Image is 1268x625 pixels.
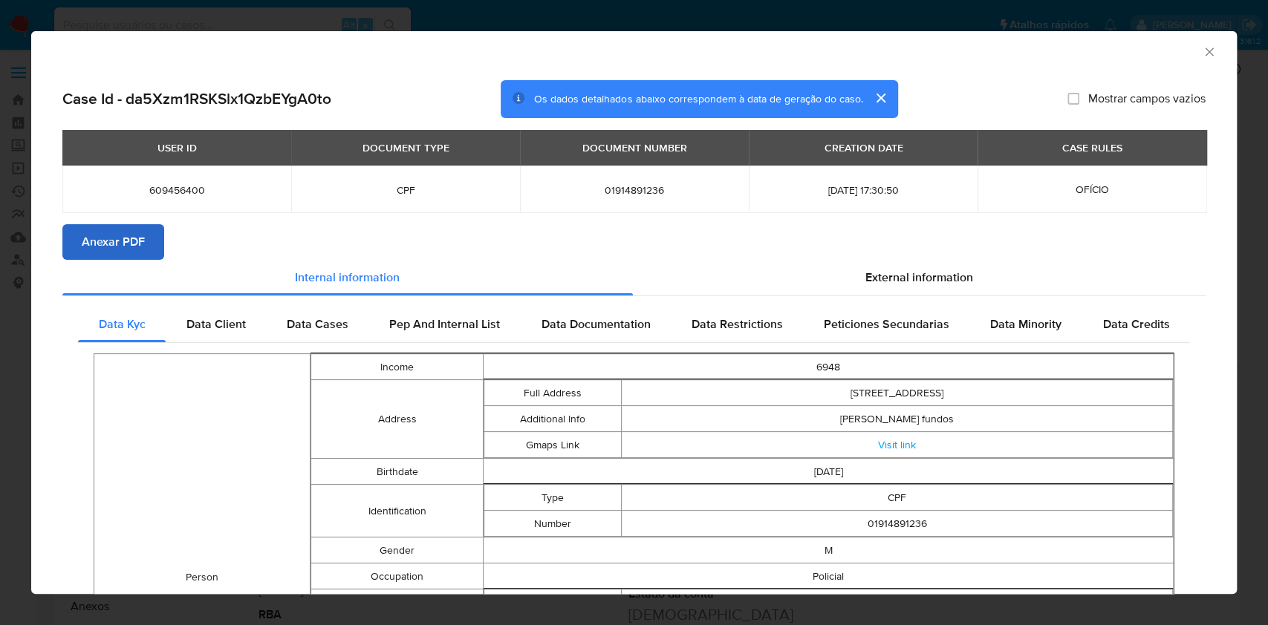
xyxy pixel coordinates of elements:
[767,183,960,197] span: [DATE] 17:30:50
[82,226,145,258] span: Anexar PDF
[990,315,1061,333] span: Data Minority
[484,537,1174,563] td: M
[622,380,1173,406] td: [STREET_ADDRESS]
[311,485,483,537] td: Identification
[1053,135,1131,160] div: CASE RULES
[484,563,1174,589] td: Policial
[311,537,483,563] td: Gender
[311,563,483,589] td: Occupation
[484,485,622,511] td: Type
[534,91,862,106] span: Os dados detalhados abaixo correspondem à data de geração do caso.
[62,260,1206,295] div: Detailed info
[80,183,273,197] span: 609456400
[99,315,146,333] span: Data Kyc
[295,269,400,286] span: Internal information
[287,315,348,333] span: Data Cases
[1202,45,1215,58] button: Fechar a janela
[62,89,331,108] h2: Case Id - da5Xzm1RSKSlx1QzbEYgA0to
[62,224,164,260] button: Anexar PDF
[815,135,911,160] div: CREATION DATE
[31,31,1237,594] div: closure-recommendation-modal
[1076,182,1109,197] span: OFÍCIO
[78,307,1190,342] div: Detailed internal info
[692,315,783,333] span: Data Restrictions
[484,380,622,406] td: Full Address
[389,315,500,333] span: Pep And Internal List
[1067,93,1079,105] input: Mostrar campos vazios
[309,183,502,197] span: CPF
[311,459,483,485] td: Birthdate
[824,315,949,333] span: Peticiones Secundarias
[622,485,1173,511] td: CPF
[541,315,650,333] span: Data Documentation
[186,315,246,333] span: Data Client
[484,459,1174,485] td: [DATE]
[1102,315,1169,333] span: Data Credits
[484,406,622,432] td: Additional Info
[484,432,622,458] td: Gmaps Link
[538,183,731,197] span: 01914891236
[622,589,1173,615] td: 984285912
[311,354,483,380] td: Income
[865,269,973,286] span: External information
[573,135,696,160] div: DOCUMENT NUMBER
[484,589,622,615] td: Number
[149,135,206,160] div: USER ID
[878,437,916,452] a: Visit link
[484,354,1174,380] td: 6948
[354,135,458,160] div: DOCUMENT TYPE
[484,511,622,537] td: Number
[622,406,1173,432] td: [PERSON_NAME] fundos
[311,380,483,459] td: Address
[1088,91,1206,106] span: Mostrar campos vazios
[862,80,898,116] button: cerrar
[622,511,1173,537] td: 01914891236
